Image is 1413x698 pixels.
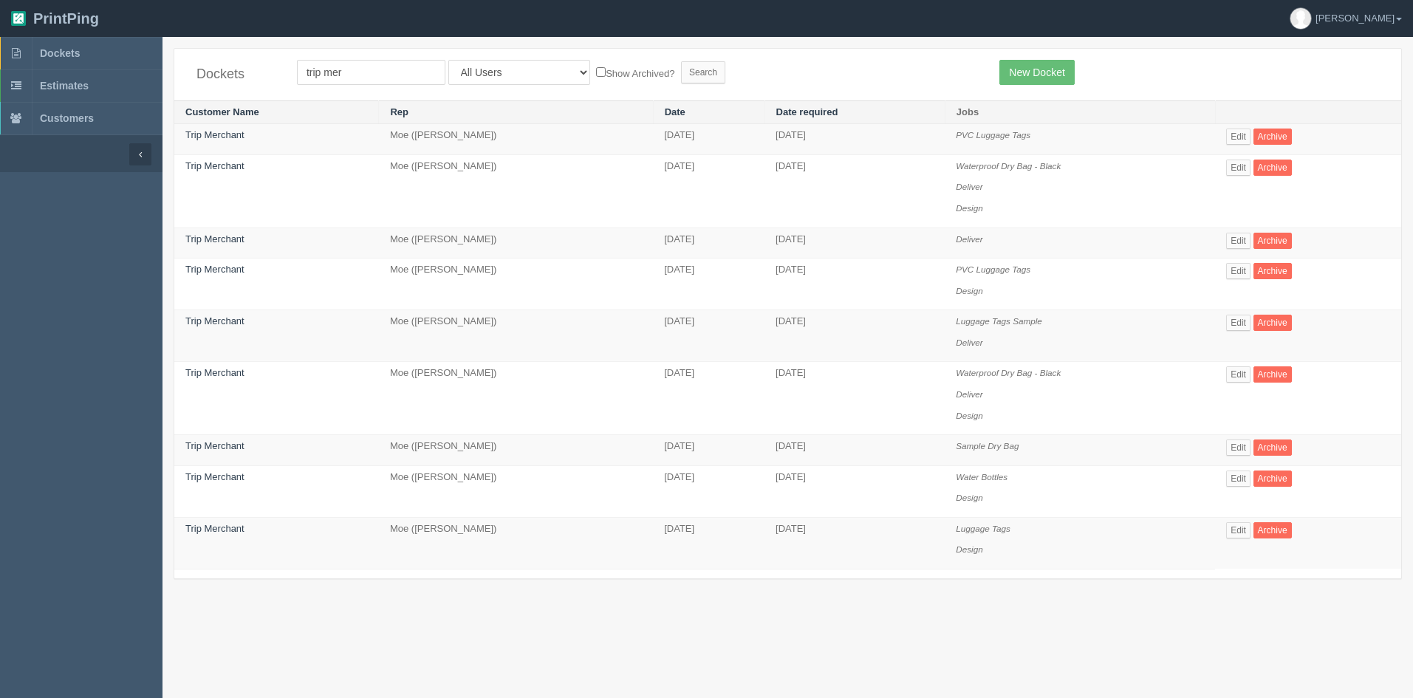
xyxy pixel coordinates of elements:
[185,315,244,326] a: Trip Merchant
[956,493,982,502] i: Design
[40,47,80,59] span: Dockets
[1253,263,1292,279] a: Archive
[653,362,764,435] td: [DATE]
[653,124,764,155] td: [DATE]
[596,67,606,77] input: Show Archived?
[185,264,244,275] a: Trip Merchant
[956,524,1010,533] i: Luggage Tags
[956,389,982,399] i: Deliver
[956,161,1061,171] i: Waterproof Dry Bag - Black
[956,264,1030,274] i: PVC Luggage Tags
[999,60,1074,85] a: New Docket
[379,227,653,259] td: Moe ([PERSON_NAME])
[1253,366,1292,383] a: Archive
[956,203,982,213] i: Design
[596,64,674,81] label: Show Archived?
[1253,522,1292,538] a: Archive
[665,106,685,117] a: Date
[764,227,945,259] td: [DATE]
[956,472,1007,482] i: Water Bottles
[185,523,244,534] a: Trip Merchant
[1226,263,1251,279] a: Edit
[764,259,945,310] td: [DATE]
[1290,8,1311,29] img: avatar_default-7531ab5dedf162e01f1e0bb0964e6a185e93c5c22dfe317fb01d7f8cd2b1632c.jpg
[379,362,653,435] td: Moe ([PERSON_NAME])
[653,259,764,310] td: [DATE]
[1226,233,1251,249] a: Edit
[1226,439,1251,456] a: Edit
[297,60,445,85] input: Customer Name
[956,234,982,244] i: Deliver
[196,67,275,82] h4: Dockets
[185,129,244,140] a: Trip Merchant
[379,465,653,517] td: Moe ([PERSON_NAME])
[1253,315,1292,331] a: Archive
[1253,129,1292,145] a: Archive
[764,362,945,435] td: [DATE]
[764,154,945,227] td: [DATE]
[1226,129,1251,145] a: Edit
[956,286,982,295] i: Design
[1226,471,1251,487] a: Edit
[653,310,764,362] td: [DATE]
[185,160,244,171] a: Trip Merchant
[764,310,945,362] td: [DATE]
[764,435,945,466] td: [DATE]
[945,100,1215,124] th: Jobs
[1226,366,1251,383] a: Edit
[1226,522,1251,538] a: Edit
[764,124,945,155] td: [DATE]
[956,368,1061,377] i: Waterproof Dry Bag - Black
[379,124,653,155] td: Moe ([PERSON_NAME])
[956,182,982,191] i: Deliver
[40,80,89,92] span: Estimates
[1226,315,1251,331] a: Edit
[956,338,982,347] i: Deliver
[11,11,26,26] img: logo-3e63b451c926e2ac314895c53de4908e5d424f24456219fb08d385ab2e579770.png
[40,112,94,124] span: Customers
[1253,439,1292,456] a: Archive
[776,106,838,117] a: Date required
[1226,160,1251,176] a: Edit
[956,130,1030,140] i: PVC Luggage Tags
[390,106,408,117] a: Rep
[764,517,945,569] td: [DATE]
[185,367,244,378] a: Trip Merchant
[653,517,764,569] td: [DATE]
[185,471,244,482] a: Trip Merchant
[653,435,764,466] td: [DATE]
[956,316,1042,326] i: Luggage Tags Sample
[653,154,764,227] td: [DATE]
[653,465,764,517] td: [DATE]
[653,227,764,259] td: [DATE]
[379,517,653,569] td: Moe ([PERSON_NAME])
[185,106,259,117] a: Customer Name
[1253,160,1292,176] a: Archive
[379,435,653,466] td: Moe ([PERSON_NAME])
[956,441,1019,451] i: Sample Dry Bag
[185,440,244,451] a: Trip Merchant
[379,259,653,310] td: Moe ([PERSON_NAME])
[1253,471,1292,487] a: Archive
[681,61,725,83] input: Search
[956,411,982,420] i: Design
[379,310,653,362] td: Moe ([PERSON_NAME])
[379,154,653,227] td: Moe ([PERSON_NAME])
[764,465,945,517] td: [DATE]
[1253,233,1292,249] a: Archive
[185,233,244,244] a: Trip Merchant
[956,544,982,554] i: Design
